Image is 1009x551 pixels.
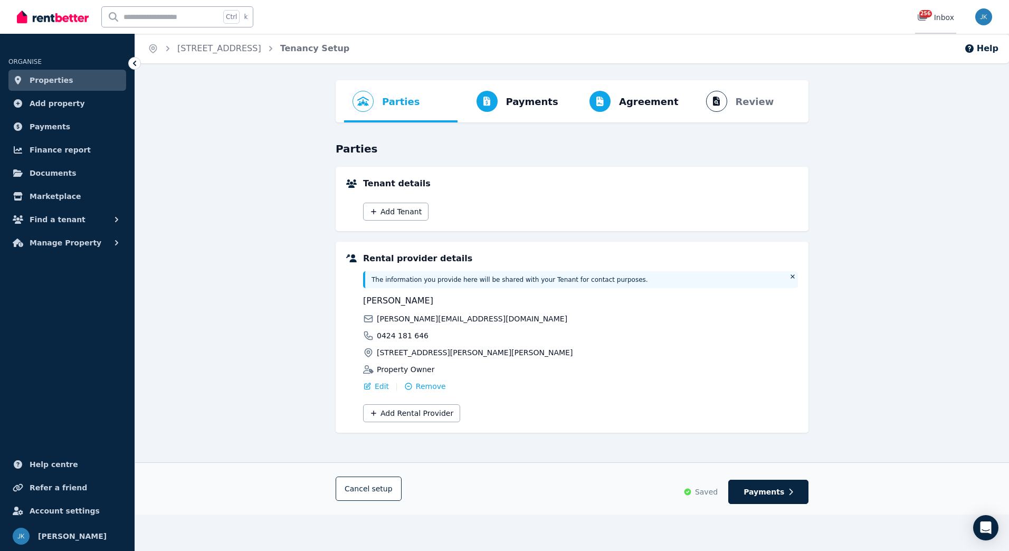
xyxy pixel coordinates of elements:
button: Remove [404,381,446,392]
a: [STREET_ADDRESS] [177,43,261,53]
img: RentBetter [17,9,89,25]
span: setup [372,483,392,494]
img: Joanna Kunicka [13,528,30,545]
a: Payments [8,116,126,137]
span: Ctrl [223,10,240,24]
span: Remove [416,381,446,392]
button: Agreement [570,80,687,122]
nav: Progress [336,80,808,122]
span: k [244,13,248,21]
span: Find a tenant [30,213,85,226]
span: Payments [744,487,784,497]
button: Add Tenant [363,203,429,221]
div: Inbox [917,12,954,23]
button: Add Rental Provider [363,404,460,422]
h5: Rental provider details [363,252,798,265]
span: Properties [30,74,73,87]
a: Help centre [8,454,126,475]
span: Marketplace [30,190,81,203]
div: Open Intercom Messenger [973,515,998,540]
span: Refer a friend [30,481,87,494]
span: Manage Property [30,236,101,249]
button: Find a tenant [8,209,126,230]
p: The information you provide here will be shared with your Tenant for contact purposes. [372,275,783,284]
span: Payments [506,94,558,109]
a: Account settings [8,500,126,521]
button: Payments [458,80,567,122]
a: Properties [8,70,126,91]
a: Add property [8,93,126,114]
span: Edit [375,381,389,392]
button: Parties [344,80,428,122]
span: Property Owner [377,364,434,375]
span: [STREET_ADDRESS][PERSON_NAME][PERSON_NAME] [377,347,573,358]
span: Finance report [30,144,91,156]
button: Help [964,42,998,55]
span: Payments [30,120,70,133]
button: Cancelsetup [336,477,402,501]
span: [PERSON_NAME][EMAIL_ADDRESS][DOMAIN_NAME] [377,313,567,324]
h5: Tenant details [363,177,798,190]
nav: Breadcrumb [135,34,362,63]
button: Manage Property [8,232,126,253]
button: Payments [728,480,808,504]
a: Finance report [8,139,126,160]
span: Tenancy Setup [280,42,350,55]
a: Documents [8,163,126,184]
span: Cancel [345,484,393,493]
img: Joanna Kunicka [975,8,992,25]
span: | [395,381,398,392]
img: Rental providers [346,254,357,262]
span: ORGANISE [8,58,42,65]
span: Saved [695,487,718,497]
span: 0424 181 646 [377,330,429,341]
span: Documents [30,167,77,179]
h3: Parties [336,141,808,156]
span: Help centre [30,458,78,471]
span: [PERSON_NAME] [363,294,577,307]
span: Add property [30,97,85,110]
span: Agreement [619,94,679,109]
a: Refer a friend [8,477,126,498]
span: Account settings [30,505,100,517]
span: 256 [919,10,932,17]
a: Marketplace [8,186,126,207]
button: Edit [363,381,389,392]
span: Parties [382,94,420,109]
span: [PERSON_NAME] [38,530,107,543]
